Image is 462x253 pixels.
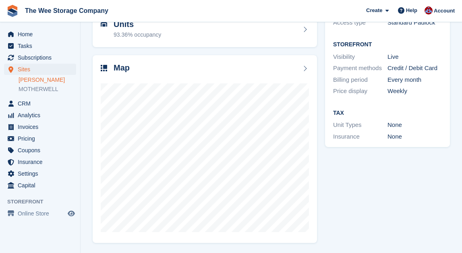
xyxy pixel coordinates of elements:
[4,168,76,179] a: menu
[18,133,66,144] span: Pricing
[387,87,442,96] div: Weekly
[18,145,66,156] span: Coupons
[18,110,66,121] span: Analytics
[333,41,442,48] h2: Storefront
[18,64,66,75] span: Sites
[425,6,433,15] img: Scott Ritchie
[333,87,387,96] div: Price display
[406,6,417,15] span: Help
[333,64,387,73] div: Payment methods
[114,63,130,73] h2: Map
[18,180,66,191] span: Capital
[4,52,76,63] a: menu
[387,64,442,73] div: Credit / Debit Card
[101,65,107,71] img: map-icn-33ee37083ee616e46c38cad1a60f524a97daa1e2b2c8c0bc3eb3415660979fc1.svg
[387,18,442,27] div: Standard Padlock
[19,85,76,93] a: MOTHERWELL
[18,208,66,219] span: Online Store
[4,156,76,168] a: menu
[4,110,76,121] a: menu
[4,208,76,219] a: menu
[101,21,107,27] img: unit-icn-7be61d7bf1b0ce9d3e12c5938cc71ed9869f7b940bace4675aadf7bd6d80202e.svg
[18,121,66,133] span: Invoices
[114,31,161,39] div: 93.36% occupancy
[6,5,19,17] img: stora-icon-8386f47178a22dfd0bd8f6a31ec36ba5ce8667c1dd55bd0f319d3a0aa187defe.svg
[22,4,112,17] a: The Wee Storage Company
[333,75,387,85] div: Billing period
[4,40,76,52] a: menu
[387,52,442,62] div: Live
[4,29,76,40] a: menu
[18,98,66,109] span: CRM
[387,75,442,85] div: Every month
[18,168,66,179] span: Settings
[333,132,387,141] div: Insurance
[93,12,317,47] a: Units 93.36% occupancy
[18,156,66,168] span: Insurance
[333,18,387,27] div: Access type
[387,120,442,130] div: None
[366,6,382,15] span: Create
[4,180,76,191] a: menu
[4,145,76,156] a: menu
[93,55,317,243] a: Map
[19,76,76,84] a: [PERSON_NAME]
[7,198,80,206] span: Storefront
[4,64,76,75] a: menu
[66,209,76,218] a: Preview store
[333,52,387,62] div: Visibility
[4,98,76,109] a: menu
[333,110,442,116] h2: Tax
[18,40,66,52] span: Tasks
[4,133,76,144] a: menu
[18,52,66,63] span: Subscriptions
[387,132,442,141] div: None
[4,121,76,133] a: menu
[333,120,387,130] div: Unit Types
[18,29,66,40] span: Home
[434,7,455,15] span: Account
[114,20,161,29] h2: Units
